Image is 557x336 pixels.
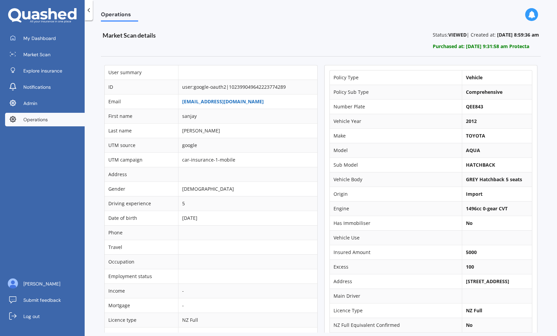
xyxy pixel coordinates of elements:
[5,64,85,78] a: Explore insurance
[105,138,178,152] td: UTM source
[330,187,462,201] td: Origin
[5,31,85,45] a: My Dashboard
[5,293,85,307] a: Submit feedback
[105,211,178,225] td: Date of birth
[105,298,178,313] td: Mortgage
[105,254,178,269] td: Occupation
[330,157,462,172] td: Sub Model
[330,172,462,187] td: Vehicle Body
[103,31,293,39] h3: Market Scan details
[105,80,178,94] td: ID
[105,152,178,167] td: UTM campaign
[105,269,178,283] td: Employment status
[182,98,264,105] a: [EMAIL_ADDRESS][DOMAIN_NAME]
[433,43,529,49] b: Purchased at: [DATE] 9:31:58 am Protecta
[466,205,508,212] b: 1496cc 0-gear CVT
[466,132,485,139] b: TOYOTA
[5,80,85,94] a: Notifications
[330,230,462,245] td: Vehicle Use
[330,114,462,128] td: Vehicle Year
[5,310,85,323] a: Log out
[23,313,40,320] span: Log out
[105,109,178,123] td: First name
[466,103,483,110] b: QEE843
[330,70,462,85] td: Policy Type
[330,143,462,157] td: Model
[178,123,317,138] td: [PERSON_NAME]
[178,313,317,327] td: NZ Full
[178,152,317,167] td: car-insurance-1-mobile
[178,182,317,196] td: [DEMOGRAPHIC_DATA]
[101,11,138,20] span: Operations
[330,216,462,230] td: Has Immobiliser
[330,303,462,318] td: Licence Type
[5,277,85,291] a: [PERSON_NAME]
[497,31,539,38] b: [DATE] 8:59:36 am
[105,94,178,109] td: Email
[466,74,483,81] b: Vehicle
[105,196,178,211] td: Driving experience
[23,51,50,58] span: Market Scan
[5,97,85,110] a: Admin
[466,118,477,124] b: 2012
[330,85,462,99] td: Policy Sub Type
[105,123,178,138] td: Last name
[178,298,317,313] td: -
[23,100,37,107] span: Admin
[466,89,502,95] b: Comprehensive
[178,109,317,123] td: sanjay
[105,182,178,196] td: Gender
[5,113,85,126] a: Operations
[23,35,56,42] span: My Dashboard
[466,176,522,183] b: GREY Hatchback 5 seats
[330,245,462,259] td: Insured Amount
[178,80,317,94] td: user:google-oauth2|102399049642223774289
[105,65,178,80] td: User summary
[178,283,317,298] td: -
[23,84,51,90] span: Notifications
[466,147,480,153] b: AQUA
[466,278,509,285] b: [STREET_ADDRESS]
[105,167,178,182] td: Address
[178,211,317,225] td: [DATE]
[330,99,462,114] td: Number Plate
[23,297,61,303] span: Submit feedback
[466,162,495,168] b: HATCHBACK
[23,280,60,287] span: [PERSON_NAME]
[105,313,178,327] td: Licence type
[330,289,462,303] td: Main Driver
[466,264,474,270] b: 100
[466,191,483,197] b: Import
[178,138,317,152] td: google
[433,31,539,38] p: Status: | Created at:
[8,278,18,289] img: ALV-UjU6YHOUIM1AGx_4vxbOkaOq-1eqc8a3URkVIJkc_iWYmQ98kTe7fc9QMVOBV43MoXmOPfWPN7JjnmUwLuIGKVePaQgPQ...
[330,259,462,274] td: Excess
[466,249,477,255] b: 5000
[23,116,48,123] span: Operations
[466,307,482,314] b: NZ Full
[105,283,178,298] td: Income
[105,225,178,240] td: Phone
[466,322,473,328] b: No
[178,196,317,211] td: 5
[5,48,85,61] a: Market Scan
[448,31,467,38] b: VIEWED
[330,274,462,289] td: Address
[105,240,178,254] td: Travel
[330,201,462,216] td: Engine
[23,67,62,74] span: Explore insurance
[330,318,462,332] td: NZ Full Equivalent Confirmed
[466,220,473,226] b: No
[330,128,462,143] td: Make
